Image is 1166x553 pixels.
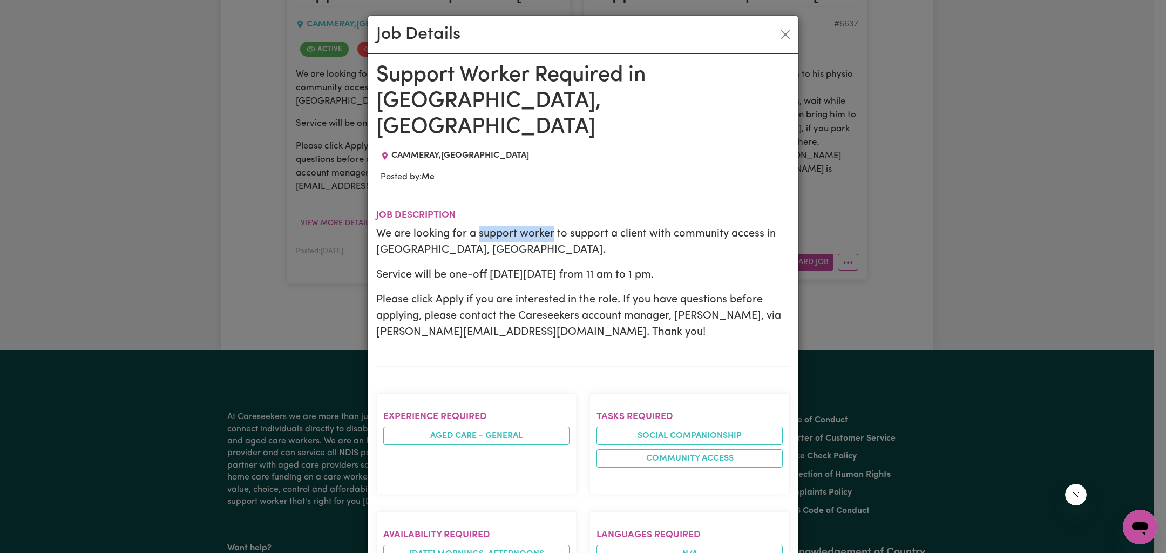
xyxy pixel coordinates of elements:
[376,210,790,221] h2: Job description
[376,63,790,140] h1: Support Worker Required in [GEOGRAPHIC_DATA], [GEOGRAPHIC_DATA]
[381,173,435,181] span: Posted by:
[777,26,794,43] button: Close
[383,529,570,541] h2: Availability required
[376,149,533,162] div: Job location: CAMMERAY, New South Wales
[1065,484,1087,505] iframe: Close message
[391,151,529,160] span: CAMMERAY , [GEOGRAPHIC_DATA]
[422,173,435,181] b: Me
[6,8,65,16] span: Need any help?
[1123,510,1157,544] iframe: Button to launch messaging window
[376,267,790,283] p: Service will be one-off [DATE][DATE] from 11 am to 1 pm.
[596,411,783,422] h2: Tasks required
[376,24,460,45] h2: Job Details
[596,529,783,541] h2: Languages required
[376,226,790,258] p: We are looking for a support worker to support a client with community access in [GEOGRAPHIC_DATA...
[376,292,790,340] p: Please click Apply if you are interested in the role. If you have questions before applying, plea...
[596,449,783,468] li: Community access
[596,427,783,445] li: Social companionship
[383,427,570,445] li: Aged care - General
[383,411,570,422] h2: Experience required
